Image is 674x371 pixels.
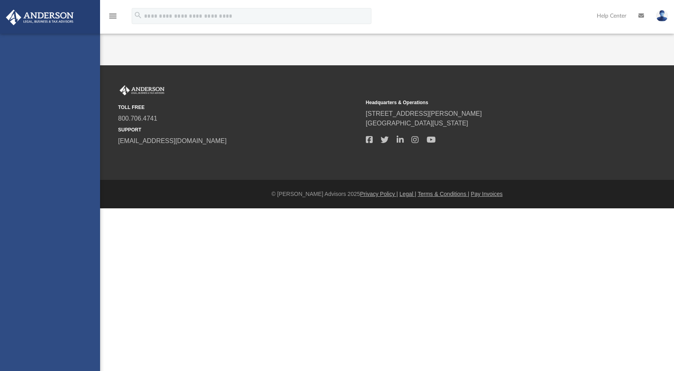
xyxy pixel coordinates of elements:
a: 800.706.4741 [118,115,157,122]
a: Pay Invoices [471,191,502,197]
a: [GEOGRAPHIC_DATA][US_STATE] [366,120,468,127]
a: menu [108,15,118,21]
img: User Pic [656,10,668,22]
a: [STREET_ADDRESS][PERSON_NAME] [366,110,482,117]
a: Terms & Conditions | [418,191,469,197]
small: Headquarters & Operations [366,99,608,106]
small: TOLL FREE [118,104,360,111]
a: Legal | [399,191,416,197]
img: Anderson Advisors Platinum Portal [118,85,166,96]
img: Anderson Advisors Platinum Portal [4,10,76,25]
a: [EMAIL_ADDRESS][DOMAIN_NAME] [118,137,227,144]
small: SUPPORT [118,126,360,133]
div: © [PERSON_NAME] Advisors 2025 [100,190,674,198]
a: Privacy Policy | [360,191,398,197]
i: menu [108,11,118,21]
i: search [134,11,142,20]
